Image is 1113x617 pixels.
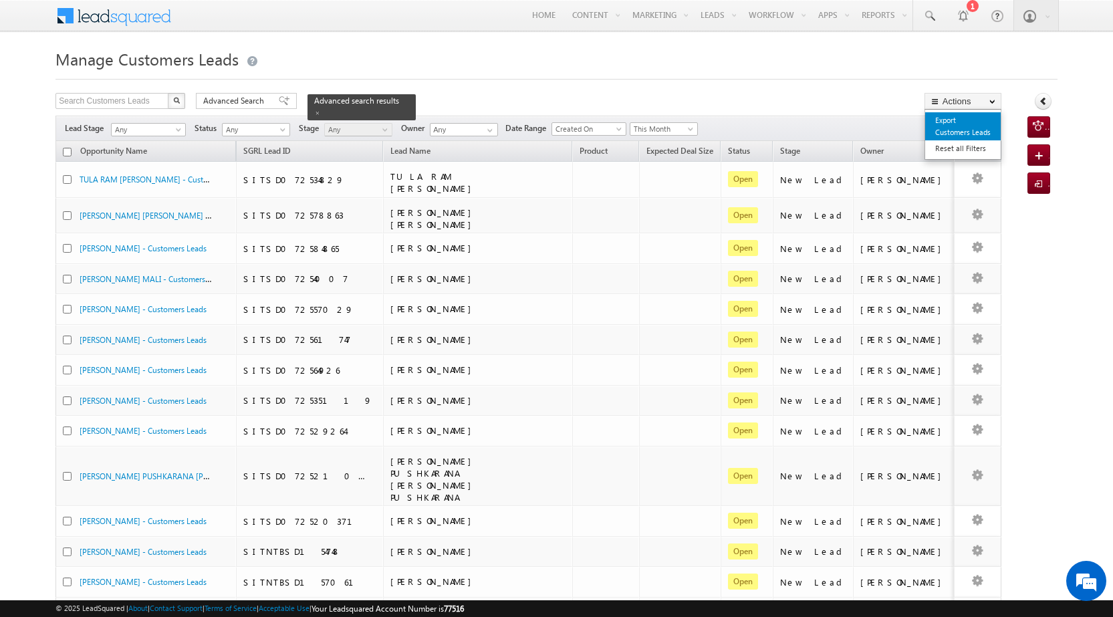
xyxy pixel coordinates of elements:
button: Actions [924,93,1001,110]
span: Any [112,124,181,136]
a: TULA RAM [PERSON_NAME] - Customers Leads [80,173,247,184]
span: Open [728,301,758,317]
div: New Lead [780,545,847,558]
a: Show All Items [480,124,497,137]
a: Export Customers Leads [925,112,1001,140]
span: Open [728,271,758,287]
span: Open [728,207,758,223]
a: [PERSON_NAME] - Customers Leads [80,426,207,436]
a: [PERSON_NAME] - Customers Leads [80,304,207,314]
div: [PERSON_NAME] [860,470,948,482]
span: Advanced search results [314,96,399,106]
span: Open [728,392,758,408]
div: [PERSON_NAME] [860,209,948,221]
a: Opportunity Name [74,144,154,161]
a: [PERSON_NAME] - Customers Leads [80,365,207,375]
span: [PERSON_NAME] [390,334,478,345]
a: [PERSON_NAME] - Customers Leads [80,243,207,253]
span: [PERSON_NAME] [390,576,478,587]
span: Your Leadsquared Account Number is [312,604,464,614]
a: Created On [551,122,626,136]
a: [PERSON_NAME] MALI - Customers Leads [80,273,227,284]
span: Open [728,468,758,484]
span: [PERSON_NAME] [390,303,478,314]
span: © 2025 LeadSquared | | | | | [55,602,464,615]
span: [PERSON_NAME] [390,424,478,436]
span: Opportunity Name [80,146,147,156]
span: This Month [630,123,694,135]
div: New Lead [780,303,847,316]
span: Created On [552,123,622,135]
div: New Lead [780,425,847,437]
span: Open [728,574,758,590]
a: Reset all Filters [925,140,1001,156]
span: Stage [299,122,324,134]
div: SITSD072529264 [243,425,377,437]
div: SITSD072584865 [243,243,377,255]
img: d_60004797649_company_0_60004797649 [23,70,56,88]
a: Acceptable Use [259,604,310,612]
div: [PERSON_NAME] [860,425,948,437]
div: SITSD072561747 [243,334,377,346]
span: Advanced Search [203,95,268,107]
div: New Lead [780,243,847,255]
div: SITSD072578863 [243,209,377,221]
div: New Lead [780,515,847,527]
span: Open [728,362,758,378]
a: Terms of Service [205,604,257,612]
div: SITNTBSD157061 [243,576,377,588]
div: SITSD072534829 [243,174,377,186]
span: Date Range [505,122,551,134]
textarea: Type your message and hit 'Enter' [17,124,244,400]
span: Owner [401,122,430,134]
div: [PERSON_NAME] [860,174,948,186]
div: New Lead [780,334,847,346]
a: Stage [773,144,807,161]
div: New Lead [780,273,847,285]
a: Any [111,123,186,136]
span: 77516 [444,604,464,614]
span: [PERSON_NAME] [390,364,478,375]
div: SITSD072521014 [243,470,377,482]
span: Manage Customers Leads [55,48,239,70]
span: Any [223,124,286,136]
span: Owner [860,146,884,156]
div: New Lead [780,470,847,482]
div: New Lead [780,576,847,588]
span: Lead Stage [65,122,109,134]
div: [PERSON_NAME] [860,303,948,316]
input: Check all records [63,148,72,156]
span: Open [728,171,758,187]
div: [PERSON_NAME] [860,394,948,406]
span: SGRL Lead ID [243,146,291,156]
a: Any [222,123,290,136]
div: SITSD07254007 [243,273,377,285]
a: Any [324,123,392,136]
div: New Lead [780,364,847,376]
div: New Lead [780,394,847,406]
div: SITNTBSD154748 [243,545,377,558]
span: Open [728,543,758,560]
span: TULA RAM [PERSON_NAME] [390,170,478,194]
div: [PERSON_NAME] [860,243,948,255]
span: Open [728,513,758,529]
span: [PERSON_NAME] PUSHKARANA [PERSON_NAME] PUSHKARANA [390,455,478,503]
span: Any [325,124,388,136]
span: Open [728,422,758,439]
span: Stage [780,146,800,156]
a: [PERSON_NAME] - Customers Leads [80,516,207,526]
span: [PERSON_NAME] [390,273,478,284]
div: New Lead [780,174,847,186]
a: [PERSON_NAME] - Customers Leads [80,547,207,557]
div: [PERSON_NAME] [860,334,948,346]
img: Search [173,97,180,104]
div: [PERSON_NAME] [860,515,948,527]
div: [PERSON_NAME] [860,576,948,588]
span: [PERSON_NAME] [390,242,478,253]
input: Type to Search [430,123,498,136]
a: This Month [630,122,698,136]
div: [PERSON_NAME] [860,545,948,558]
div: SITSD072557029 [243,303,377,316]
a: SGRL Lead ID [237,144,297,161]
span: Expected Deal Size [646,146,713,156]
